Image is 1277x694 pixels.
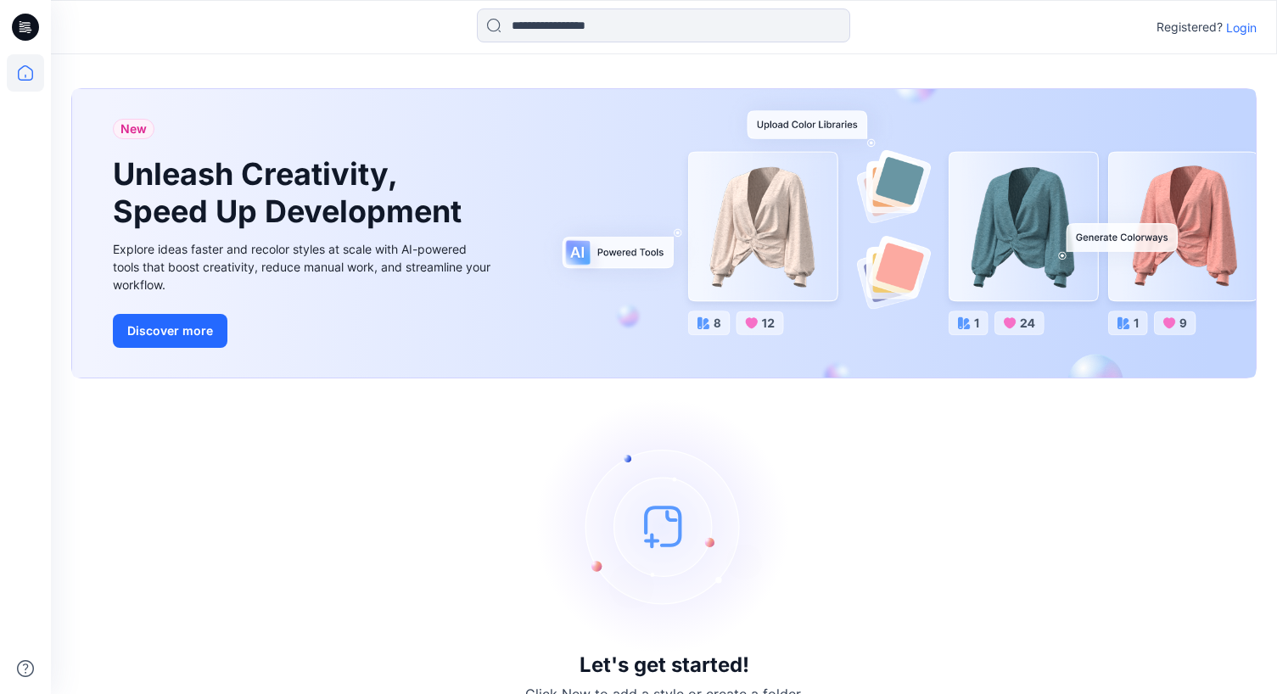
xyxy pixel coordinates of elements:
p: Registered? [1157,17,1223,37]
p: Login [1226,19,1257,36]
h1: Unleash Creativity, Speed Up Development [113,156,469,229]
h3: Let's get started! [580,653,749,677]
div: Explore ideas faster and recolor styles at scale with AI-powered tools that boost creativity, red... [113,240,495,294]
button: Discover more [113,314,227,348]
a: Discover more [113,314,495,348]
img: empty-state-image.svg [537,399,792,653]
span: New [120,119,147,139]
